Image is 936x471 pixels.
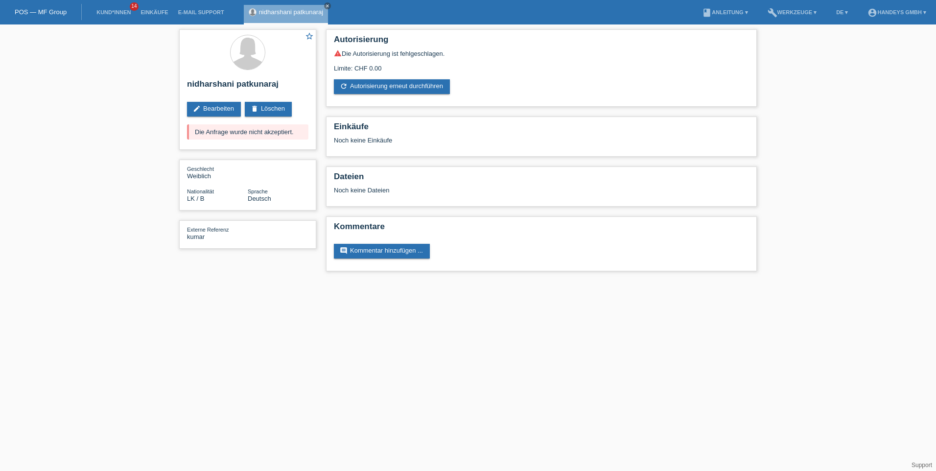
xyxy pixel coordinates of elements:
[702,8,712,18] i: book
[325,3,330,8] i: close
[187,124,308,140] div: Die Anfrage wurde nicht akzeptiert.
[334,35,749,49] h2: Autorisierung
[251,105,258,113] i: delete
[334,222,749,236] h2: Kommentare
[334,49,749,57] div: Die Autorisierung ist fehlgeschlagen.
[248,195,271,202] span: Deutsch
[130,2,139,11] span: 14
[867,8,877,18] i: account_circle
[193,105,201,113] i: edit
[340,247,348,255] i: comment
[334,172,749,187] h2: Dateien
[248,188,268,194] span: Sprache
[187,195,204,202] span: Sri Lanka / B / 10.05.2024
[334,137,749,151] div: Noch keine Einkäufe
[187,166,214,172] span: Geschlecht
[259,8,324,16] a: nidharshani patkunaraj
[187,226,248,240] div: kumar
[305,32,314,41] i: star_border
[187,79,308,94] h2: nidharshani patkunaraj
[863,9,931,15] a: account_circleHandeys GmbH ▾
[324,2,331,9] a: close
[912,462,932,469] a: Support
[334,57,749,72] div: Limite: CHF 0.00
[334,122,749,137] h2: Einkäufe
[334,244,430,259] a: commentKommentar hinzufügen ...
[340,82,348,90] i: refresh
[305,32,314,42] a: star_border
[831,9,853,15] a: DE ▾
[136,9,173,15] a: Einkäufe
[187,165,248,180] div: Weiblich
[697,9,752,15] a: bookAnleitung ▾
[763,9,822,15] a: buildWerkzeuge ▾
[245,102,292,117] a: deleteLöschen
[187,188,214,194] span: Nationalität
[334,79,450,94] a: refreshAutorisierung erneut durchführen
[334,187,633,194] div: Noch keine Dateien
[173,9,229,15] a: E-Mail Support
[187,227,229,233] span: Externe Referenz
[15,8,67,16] a: POS — MF Group
[768,8,777,18] i: build
[92,9,136,15] a: Kund*innen
[187,102,241,117] a: editBearbeiten
[334,49,342,57] i: warning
